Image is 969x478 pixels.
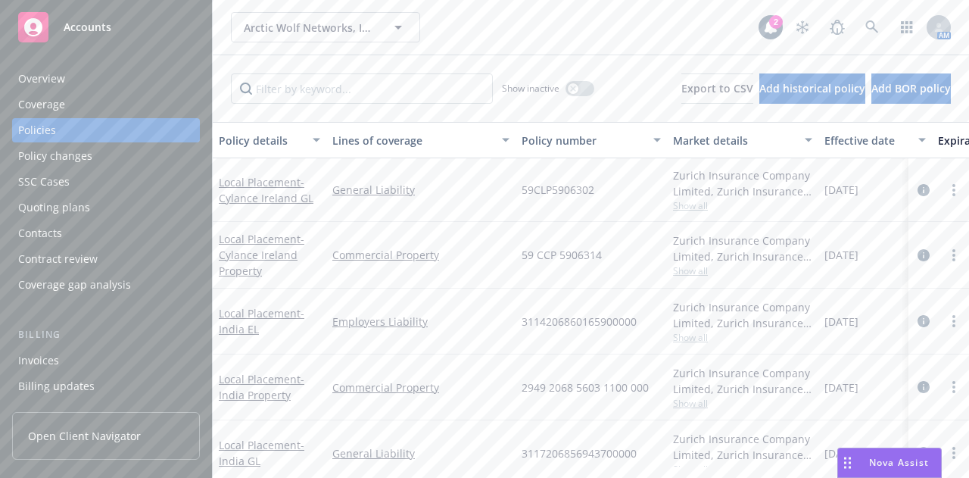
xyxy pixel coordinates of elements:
[522,247,602,263] span: 59 CCP 5906314
[945,312,963,330] a: more
[231,73,493,104] input: Filter by keyword...
[945,181,963,199] a: more
[673,199,812,212] span: Show all
[18,195,90,220] div: Quoting plans
[673,365,812,397] div: Zurich Insurance Company Limited, Zurich Insurance Group
[871,81,951,95] span: Add BOR policy
[673,167,812,199] div: Zurich Insurance Company Limited, Zurich Insurance Group
[18,348,59,373] div: Invoices
[759,73,865,104] button: Add historical policy
[12,144,200,168] a: Policy changes
[213,122,326,158] button: Policy details
[869,456,929,469] span: Nova Assist
[838,448,857,477] div: Drag to move
[945,444,963,462] a: more
[759,81,865,95] span: Add historical policy
[326,122,516,158] button: Lines of coverage
[18,170,70,194] div: SSC Cases
[18,247,98,271] div: Contract review
[28,428,141,444] span: Open Client Navigator
[824,247,858,263] span: [DATE]
[673,331,812,344] span: Show all
[219,232,304,278] span: - Cylance Ireland Property
[818,122,932,158] button: Effective date
[244,20,375,36] span: Arctic Wolf Networks, Inc.
[219,372,304,402] a: Local Placement
[18,273,131,297] div: Coverage gap analysis
[18,221,62,245] div: Contacts
[522,380,649,395] span: 2949 2068 5603 1100 000
[822,12,852,42] a: Report a Bug
[914,181,933,199] a: circleInformation
[332,380,509,395] a: Commercial Property
[332,445,509,461] a: General Liability
[219,175,313,205] a: Local Placement
[824,445,858,461] span: [DATE]
[673,233,812,264] div: Zurich Insurance Company Limited, Zurich Insurance Group
[522,445,637,461] span: 3117206856943700000
[219,306,304,336] span: - India EL
[332,133,493,148] div: Lines of coverage
[914,246,933,264] a: circleInformation
[12,348,200,373] a: Invoices
[18,67,65,91] div: Overview
[12,247,200,271] a: Contract review
[673,264,812,277] span: Show all
[871,73,951,104] button: Add BOR policy
[12,170,200,194] a: SSC Cases
[332,314,509,330] a: Employers Liability
[769,15,783,29] div: 2
[522,314,637,330] span: 3114206860165900000
[673,397,812,410] span: Show all
[12,67,200,91] a: Overview
[522,182,594,198] span: 59CLP5906302
[945,246,963,264] a: more
[824,380,858,395] span: [DATE]
[667,122,818,158] button: Market details
[64,21,111,33] span: Accounts
[12,374,200,398] a: Billing updates
[914,444,933,462] a: circleInformation
[787,12,818,42] a: Stop snowing
[824,314,858,330] span: [DATE]
[219,372,304,402] span: - India Property
[18,374,95,398] div: Billing updates
[12,6,200,48] a: Accounts
[892,12,922,42] a: Switch app
[12,273,200,297] a: Coverage gap analysis
[516,122,667,158] button: Policy number
[502,82,559,95] span: Show inactive
[219,306,304,336] a: Local Placement
[681,73,753,104] button: Export to CSV
[522,133,644,148] div: Policy number
[945,378,963,396] a: more
[219,232,304,278] a: Local Placement
[681,81,753,95] span: Export to CSV
[231,12,420,42] button: Arctic Wolf Networks, Inc.
[12,118,200,142] a: Policies
[673,431,812,463] div: Zurich Insurance Company Limited, Zurich Insurance Group
[18,118,56,142] div: Policies
[219,438,304,468] a: Local Placement
[12,327,200,342] div: Billing
[824,182,858,198] span: [DATE]
[914,378,933,396] a: circleInformation
[12,92,200,117] a: Coverage
[332,247,509,263] a: Commercial Property
[824,133,909,148] div: Effective date
[857,12,887,42] a: Search
[18,144,92,168] div: Policy changes
[673,463,812,476] span: Show all
[18,92,65,117] div: Coverage
[12,195,200,220] a: Quoting plans
[219,175,313,205] span: - Cylance Ireland GL
[914,312,933,330] a: circleInformation
[12,221,200,245] a: Contacts
[837,448,942,478] button: Nova Assist
[673,299,812,331] div: Zurich Insurance Company Limited, Zurich Insurance Group
[219,438,304,468] span: - India GL
[673,133,796,148] div: Market details
[332,182,509,198] a: General Liability
[219,133,304,148] div: Policy details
